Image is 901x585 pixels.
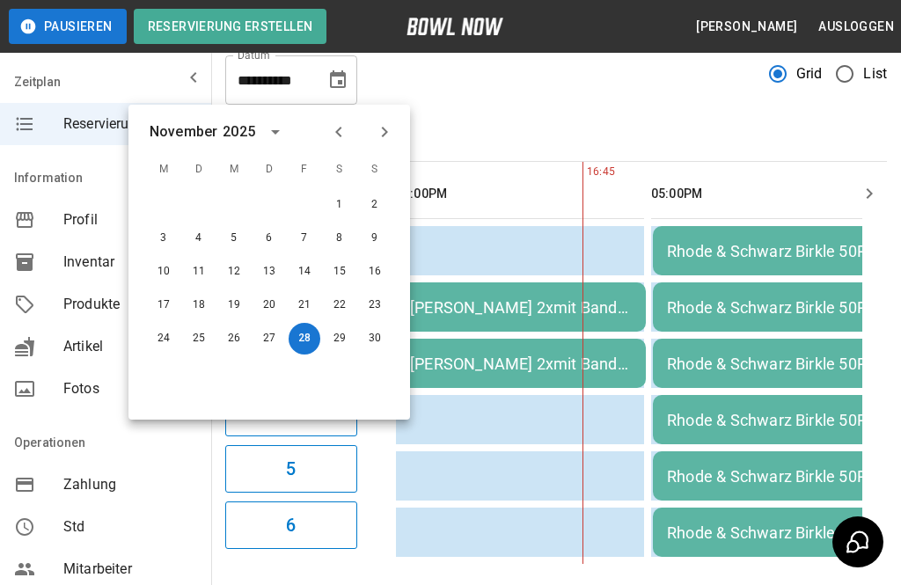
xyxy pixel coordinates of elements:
div: [PERSON_NAME] 2xmit Bande bezahlt 16-17 [410,355,632,373]
button: 29. Nov. 2025 [324,323,355,355]
button: Choose date, selected date is 28. Nov. 2025 [320,62,355,98]
button: 28. Nov. 2025 [289,323,320,355]
button: 21. Nov. 2025 [289,289,320,321]
button: calendar view is open, switch to year view [260,117,290,147]
button: 16. Nov. 2025 [359,256,391,288]
button: 2. Nov. 2025 [359,189,391,221]
button: Reservierung erstellen [134,9,327,44]
button: 24. Nov. 2025 [148,323,179,355]
span: Profil [63,209,197,230]
button: 7. Nov. 2025 [289,223,320,254]
button: 26. Nov. 2025 [218,323,250,355]
button: 8. Nov. 2025 [324,223,355,254]
span: Produkte [63,294,197,315]
span: M [218,152,250,187]
img: logo [407,18,503,35]
span: Std [63,516,197,537]
button: Ausloggen [811,11,901,43]
span: 16:45 [582,164,587,181]
button: Next month [370,117,399,147]
button: Previous month [324,117,354,147]
button: 19. Nov. 2025 [218,289,250,321]
button: 13. Nov. 2025 [253,256,285,288]
button: 25. Nov. 2025 [183,323,215,355]
button: 4. Nov. 2025 [183,223,215,254]
span: F [289,152,320,187]
button: 18. Nov. 2025 [183,289,215,321]
button: 15. Nov. 2025 [324,256,355,288]
span: Mitarbeiter [63,559,197,580]
button: 3. Nov. 2025 [148,223,179,254]
span: S [359,152,391,187]
span: Zahlung [63,474,197,495]
button: 17. Nov. 2025 [148,289,179,321]
button: 23. Nov. 2025 [359,289,391,321]
button: 5 [225,445,357,493]
button: 5. Nov. 2025 [218,223,250,254]
button: 6. Nov. 2025 [253,223,285,254]
button: 12. Nov. 2025 [218,256,250,288]
button: 1. Nov. 2025 [324,189,355,221]
button: [PERSON_NAME] [689,11,804,43]
span: Reservierungen [63,113,197,135]
button: 9. Nov. 2025 [359,223,391,254]
span: Inventar [63,252,197,273]
h6: 5 [286,455,296,483]
button: Pausieren [9,9,127,44]
div: [PERSON_NAME] 2xmit Bande bezahlt 16-17 [410,298,632,317]
span: D [183,152,215,187]
button: 10. Nov. 2025 [148,256,179,288]
button: 22. Nov. 2025 [324,289,355,321]
button: 11. Nov. 2025 [183,256,215,288]
span: M [148,152,179,187]
button: 30. Nov. 2025 [359,323,391,355]
button: 14. Nov. 2025 [289,256,320,288]
span: Fotos [63,378,197,399]
span: D [253,152,285,187]
span: Grid [796,63,823,84]
h6: 6 [286,511,296,539]
div: November [150,121,217,143]
button: 20. Nov. 2025 [253,289,285,321]
button: 27. Nov. 2025 [253,323,285,355]
div: 2025 [223,121,255,143]
th: 05:00PM [651,169,899,219]
button: 6 [225,501,357,549]
th: 04:00PM [396,169,644,219]
div: inventory tabs [225,119,887,161]
span: Artikel [63,336,197,357]
span: List [863,63,887,84]
span: S [324,152,355,187]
